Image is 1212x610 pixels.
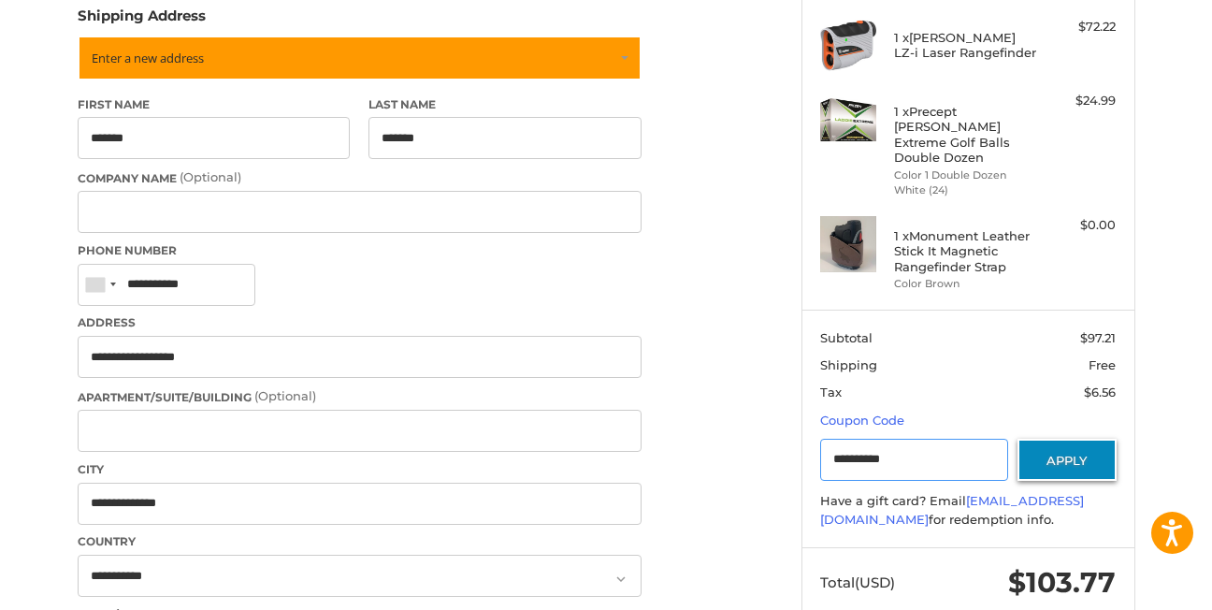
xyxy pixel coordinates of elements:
[78,96,351,113] label: First Name
[820,574,895,591] span: Total (USD)
[1089,357,1116,372] span: Free
[1017,439,1117,481] button: Apply
[1008,565,1116,600] span: $103.77
[1080,330,1116,345] span: $97.21
[820,330,873,345] span: Subtotal
[78,6,206,36] legend: Shipping Address
[894,167,1037,198] li: Color 1 Double Dozen White (24)
[820,413,904,428] a: Coupon Code
[92,50,204,66] span: Enter a new address
[254,388,316,403] small: (Optional)
[820,492,1116,529] div: Have a gift card? Email for redemption info.
[180,169,241,184] small: (Optional)
[78,314,642,331] label: Address
[78,461,642,478] label: City
[1042,92,1116,110] div: $24.99
[894,228,1037,274] h4: 1 x Monument Leather Stick It Magnetic Rangefinder Strap
[78,387,642,406] label: Apartment/Suite/Building
[820,385,842,399] span: Tax
[894,104,1037,165] h4: 1 x Precept [PERSON_NAME] Extreme Golf Balls Double Dozen
[78,242,642,259] label: Phone Number
[1042,18,1116,36] div: $72.22
[894,276,1037,292] li: Color Brown
[78,36,642,80] a: Enter or select a different address
[820,439,1008,481] input: Gift Certificate or Coupon Code
[1084,385,1116,399] span: $6.56
[820,357,877,372] span: Shipping
[78,533,642,550] label: Country
[820,493,1084,527] a: [EMAIL_ADDRESS][DOMAIN_NAME]
[894,30,1037,61] h4: 1 x [PERSON_NAME] LZ-i Laser Rangefinder
[1042,216,1116,235] div: $0.00
[78,168,642,187] label: Company Name
[368,96,642,113] label: Last Name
